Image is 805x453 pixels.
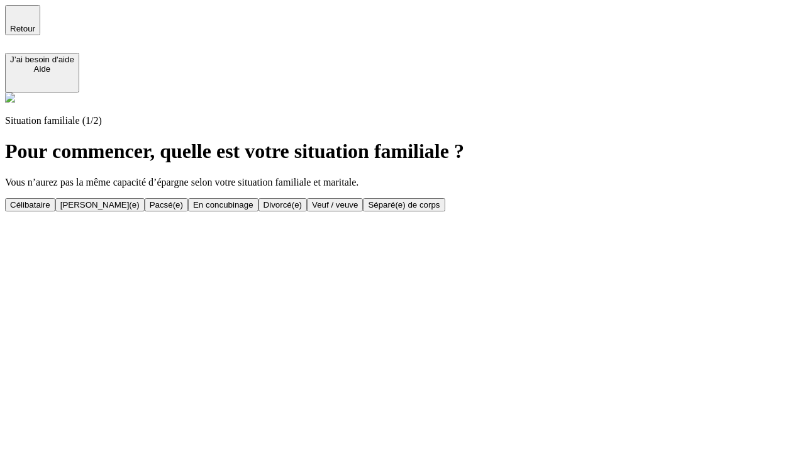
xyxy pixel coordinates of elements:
[5,115,800,126] p: Situation familiale (1/2)
[10,55,74,64] div: J’ai besoin d'aide
[5,53,79,92] button: J’ai besoin d'aideAide
[5,92,15,103] img: alexis.png
[312,200,358,210] div: Veuf / veuve
[10,24,35,33] span: Retour
[258,198,307,211] button: Divorcé(e)
[10,64,74,74] div: Aide
[5,198,55,211] button: Célibataire
[150,200,183,210] div: Pacsé(e)
[264,200,302,210] div: Divorcé(e)
[5,5,40,35] button: Retour
[363,198,445,211] button: Séparé(e) de corps
[60,200,140,210] div: [PERSON_NAME](e)
[307,198,363,211] button: Veuf / veuve
[188,198,258,211] button: En concubinage
[5,140,800,163] h1: Pour commencer, quelle est votre situation familiale ?
[10,200,50,210] div: Célibataire
[5,177,800,188] p: Vous n’aurez pas la même capacité d’épargne selon votre situation familiale et maritale.
[368,200,440,210] div: Séparé(e) de corps
[145,198,188,211] button: Pacsé(e)
[193,200,253,210] div: En concubinage
[55,198,145,211] button: [PERSON_NAME](e)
